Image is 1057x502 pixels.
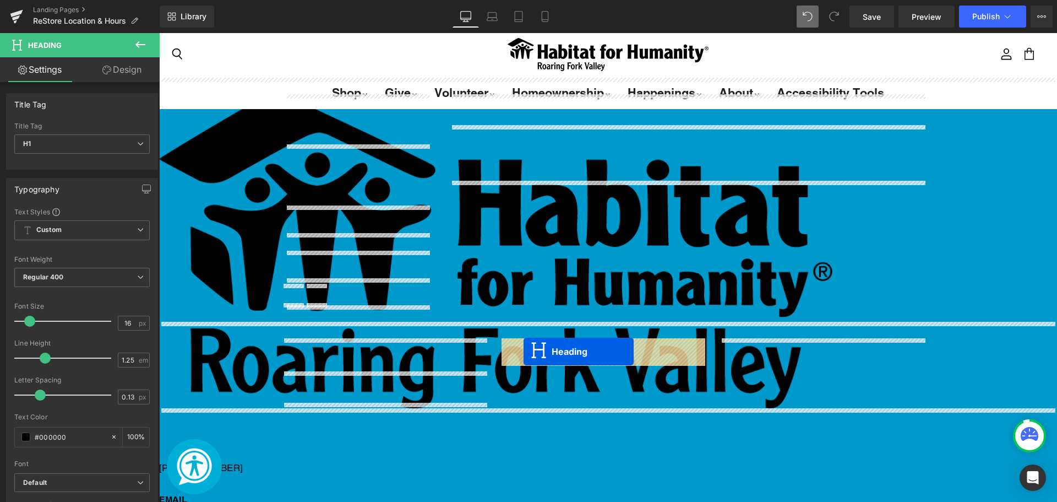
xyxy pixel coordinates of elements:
[23,273,64,281] b: Regular 400
[23,478,47,488] i: Default
[36,225,62,235] b: Custom
[16,414,55,453] img: Launch Recite Me
[139,393,148,401] span: px
[972,12,1000,21] span: Publish
[14,460,150,468] div: Font
[898,6,955,28] a: Preview
[139,320,148,327] span: px
[505,6,532,28] a: Tablet
[959,6,1026,28] button: Publish
[14,339,150,347] div: Line Height
[33,6,160,14] a: Landing Pages
[14,303,150,310] div: Font Size
[165,47,215,72] a: Shop
[267,47,342,72] a: Volunteer
[82,57,162,82] a: Design
[23,139,31,148] b: H1
[479,6,505,28] a: Laptop
[460,47,549,72] a: Happenings
[823,6,845,28] button: Redo
[14,413,150,421] div: Text Color
[14,122,150,130] div: Title Tag
[14,376,150,384] div: Letter Spacing
[123,428,149,447] div: %
[609,47,733,72] a: Accessibility Tools
[35,431,105,443] input: Color
[28,41,62,50] span: Heading
[160,6,214,28] a: New Library
[552,47,607,72] a: About
[139,357,148,364] span: em
[159,33,1057,502] iframe: To enrich screen reader interactions, please activate Accessibility in Grammarly extension settings
[1031,6,1053,28] button: More
[453,6,479,28] a: Desktop
[217,47,264,72] a: Give
[345,47,457,72] a: Homeownership
[14,179,59,194] div: Typography
[33,17,126,25] span: ReStore Location & Hours
[532,6,558,28] a: Mobile
[14,94,47,109] div: Title Tag
[797,6,819,28] button: Undo
[1020,465,1046,491] div: Open Intercom Messenger
[181,12,206,21] span: Library
[14,256,150,263] div: Font Weight
[863,11,881,23] span: Save
[912,11,941,23] span: Preview
[165,43,733,76] ul: Main Menu 02/16/23
[8,406,63,461] div: Launch Recite Me
[14,207,150,216] div: Text Styles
